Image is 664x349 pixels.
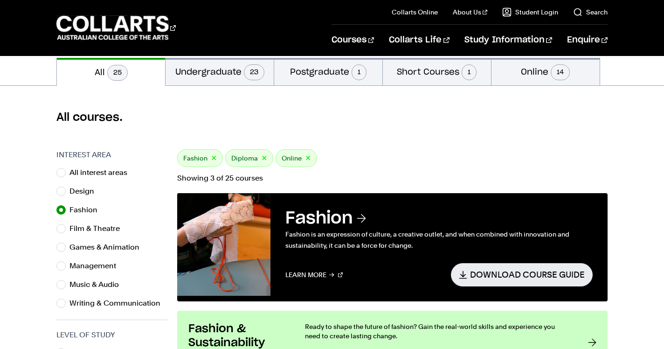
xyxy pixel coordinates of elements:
[332,25,374,56] a: Courses
[383,58,491,85] button: Short Courses1
[451,263,593,286] a: Download Course Guide
[56,329,168,341] h3: Level of Study
[285,263,343,286] a: Learn More
[69,241,147,254] label: Games & Animation
[392,7,438,17] a: Collarts Online
[464,25,552,56] a: Study Information
[56,110,608,125] h2: All courses.
[177,174,608,182] p: Showing 3 of 25 courses
[225,149,273,167] div: Diploma
[491,58,600,85] button: Online14
[453,7,487,17] a: About Us
[502,7,558,17] a: Student Login
[69,297,168,310] label: Writing & Communication
[69,278,126,291] label: Music & Audio
[57,58,165,86] button: All25
[274,58,382,85] button: Postgraduate1
[107,65,128,81] span: 25
[166,58,274,85] button: Undergraduate23
[305,322,569,341] p: Ready to shape the future of fashion? Gain the real-world skills and experience you need to creat...
[244,64,264,80] span: 23
[305,153,311,164] button: ×
[69,185,102,198] label: Design
[352,64,367,80] span: 1
[567,25,608,56] a: Enquire
[276,149,317,167] div: Online
[69,203,105,216] label: Fashion
[285,229,593,251] p: Fashion is an expression of culture, a creative outlet, and when combined with innovation and sus...
[177,149,223,167] div: Fashion
[551,64,570,80] span: 14
[69,166,135,179] label: All interest areas
[69,222,127,235] label: Film & Theatre
[573,7,608,17] a: Search
[56,14,176,41] div: Go to homepage
[177,193,270,296] img: Fashion
[56,149,168,161] h3: Interest Area
[389,25,449,56] a: Collarts Life
[462,64,477,80] span: 1
[262,153,267,164] button: ×
[211,153,217,164] button: ×
[285,208,593,229] h3: Fashion
[69,259,124,272] label: Management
